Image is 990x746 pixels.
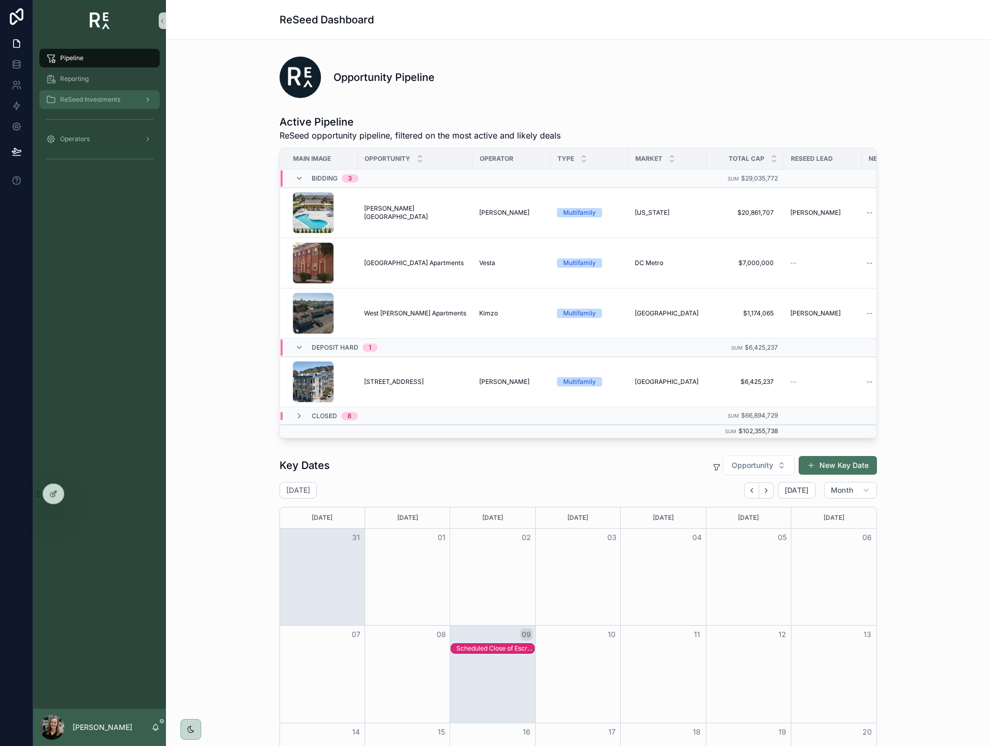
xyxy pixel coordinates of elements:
[520,726,533,738] button: 16
[776,628,788,641] button: 12
[282,507,363,528] div: [DATE]
[861,531,873,544] button: 06
[635,378,700,386] a: [GEOGRAPHIC_DATA]
[557,309,622,318] a: Multifamily
[745,343,778,351] span: $6,425,237
[520,531,533,544] button: 02
[691,726,703,738] button: 18
[293,155,331,163] span: Main Image
[557,258,622,268] a: Multifamily
[799,456,877,475] button: New Key Date
[635,209,670,217] span: [US_STATE]
[520,628,533,641] button: 09
[280,115,561,129] h1: Active Pipeline
[350,726,362,738] button: 14
[867,259,873,267] div: --
[364,309,467,317] a: West [PERSON_NAME] Apartments
[364,378,467,386] a: [STREET_ADDRESS]
[790,309,841,317] span: [PERSON_NAME]
[790,209,856,217] a: [PERSON_NAME]
[606,726,618,738] button: 17
[606,628,618,641] button: 10
[741,411,778,419] span: $66,894,729
[367,507,448,528] div: [DATE]
[39,90,160,109] a: ReSeed Investments
[452,507,533,528] div: [DATE]
[728,176,739,182] small: Sum
[60,95,120,104] span: ReSeed Investments
[479,259,495,267] span: Vesta
[33,42,166,181] div: scrollable content
[867,378,873,386] div: --
[348,174,352,183] div: 3
[776,531,788,544] button: 05
[732,460,773,471] span: Opportunity
[312,174,338,183] span: Bidding
[435,628,448,641] button: 08
[717,259,774,267] span: $7,000,000
[635,309,699,317] span: [GEOGRAPHIC_DATA]
[728,413,739,419] small: Sum
[635,209,700,217] a: [US_STATE]
[622,507,704,528] div: [DATE]
[563,377,596,386] div: Multifamily
[479,309,498,317] span: Kimzo
[731,345,743,351] small: Sum
[563,208,596,217] div: Multifamily
[869,155,908,163] span: Next Steps
[635,155,662,163] span: Market
[73,722,132,733] p: [PERSON_NAME]
[717,209,774,217] span: $20,861,707
[741,174,778,182] span: $29,035,772
[831,486,854,495] span: Month
[713,204,778,221] a: $20,861,707
[861,628,873,641] button: 13
[280,129,561,142] span: ReSeed opportunity pipeline, filtered on the most active and likely deals
[862,255,940,271] a: --
[563,258,596,268] div: Multifamily
[479,259,545,267] a: Vesta
[369,343,371,352] div: 1
[759,482,774,499] button: Next
[790,378,797,386] span: --
[312,343,358,352] span: Deposit Hard
[824,482,877,499] button: Month
[790,259,797,267] span: --
[713,374,778,390] a: $6,425,237
[60,135,90,143] span: Operators
[537,507,619,528] div: [DATE]
[861,726,873,738] button: 20
[635,309,700,317] a: [GEOGRAPHIC_DATA]
[744,482,759,499] button: Back
[717,378,774,386] span: $6,425,237
[717,309,774,317] span: $1,174,065
[364,309,466,317] span: West [PERSON_NAME] Apartments
[364,259,467,267] a: [GEOGRAPHIC_DATA] Apartments
[713,255,778,271] a: $7,000,000
[364,204,467,221] a: [PERSON_NAME][GEOGRAPHIC_DATA]
[862,305,940,322] a: --
[365,155,410,163] span: Opportunity
[435,531,448,544] button: 01
[557,155,574,163] span: Type
[480,155,513,163] span: Operator
[691,531,703,544] button: 04
[862,204,940,221] a: --
[708,507,789,528] div: [DATE]
[790,309,856,317] a: [PERSON_NAME]
[738,427,778,435] span: $102,355,738
[479,209,545,217] a: [PERSON_NAME]
[563,309,596,318] div: Multifamily
[606,531,618,544] button: 03
[785,486,809,495] span: [DATE]
[364,378,424,386] span: [STREET_ADDRESS]
[713,305,778,322] a: $1,174,065
[793,507,874,528] div: [DATE]
[635,259,663,267] span: DC Metro
[776,726,788,738] button: 19
[729,155,764,163] span: Total Cap
[456,644,534,653] div: Scheduled Close of Escrow
[479,378,529,386] span: [PERSON_NAME]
